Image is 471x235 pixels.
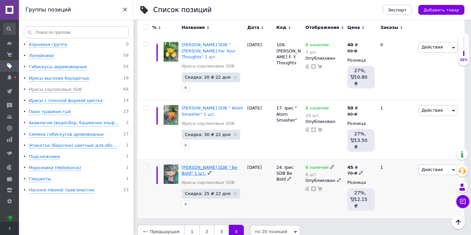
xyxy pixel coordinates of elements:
span: Добавить товар [424,8,459,12]
input: Поиск по группам [24,26,129,38]
div: 1 [376,100,417,159]
span: Дата [247,25,260,30]
span: 23 [123,109,129,115]
span: 19 [123,75,129,82]
span: Название [182,25,205,30]
div: Ирисы карликовые SDB [29,87,82,93]
span: 24. Ірис SDB Be Bold [277,165,294,182]
a: Ирисы карликовые SDB [182,63,235,69]
div: Список позиций [153,7,212,13]
div: Опубликован [305,119,344,125]
span: 1 [126,165,129,171]
span: 64 [123,87,129,93]
div: Корневая группа [29,42,67,48]
div: Подснежники [29,154,60,160]
span: 109.[PERSON_NAME] F. Y. Thoughts [277,42,301,65]
a: [PERSON_NAME] SDB "[PERSON_NAME] For Your Thoughts" 1 шт. [182,42,235,59]
button: Добавить товар [418,5,464,15]
span: 56 [123,53,129,59]
span: Скидка: 30 ₴ 22 дня [185,132,231,137]
div: [DATE] [246,37,275,100]
span: 1 [126,154,129,160]
img: Ирис карликовый SDB " Atom Smasher" 1 шт. [164,105,178,125]
div: Розница [347,121,375,127]
div: Насіння півоній трав'янистих [29,187,95,193]
div: 0 [376,37,417,100]
span: Код [277,25,286,30]
div: Аквилегия (водосбор; башмачки эльф... [29,120,118,126]
div: Опубликован [305,55,344,61]
div: 60 ₴ [347,48,358,54]
img: Ирис карликовый SDB "Penny For Your Thoughts" 1 шт. [164,42,178,62]
span: 0 [126,42,129,48]
div: Морозники (Helleborus) [29,165,81,171]
div: Розница [347,57,375,63]
span: Цена [347,25,360,30]
b: 50 [347,106,353,110]
span: Заказы [380,25,398,30]
span: 54 [123,64,129,70]
div: 6 шт. [305,172,335,177]
b: 45 [347,165,353,170]
div: [DATE] [246,159,275,218]
div: Гиацинты [29,176,51,182]
span: В наличии [305,42,329,49]
div: Розница [347,180,375,186]
span: Скидка: 20 ₴ 22 дня [185,75,231,79]
div: 10 шт. [305,113,329,118]
a: [PERSON_NAME] SDB " Be Bold" 1 шт. [182,165,237,176]
div: ₴ [347,42,358,48]
a: Ирисы карликовые SDB [182,121,235,127]
span: В наличии [305,165,329,172]
span: 1 [126,143,129,149]
span: В наличии [305,106,329,112]
div: Ирисы высокие бородатые [29,75,89,82]
img: Ирис карликовый SDB " Be Bold" 1 шт. [164,165,178,184]
span: 14 [123,98,129,104]
b: 40 [347,42,353,47]
button: Чат с покупателем [456,195,469,208]
span: 27%, 12.15 ₴ [354,190,367,208]
span: 27%, 10.80 ₴ [354,68,367,86]
span: Действия [422,45,443,49]
span: % [152,25,156,30]
button: Экспорт [383,5,412,15]
div: Лилейники [29,53,54,59]
div: ₴ [347,165,363,170]
span: 17. Ірис " Atom Smasher" [277,106,297,122]
div: Опубликован [305,178,344,184]
span: 1 [126,176,129,182]
span: Экспорт [388,8,407,12]
div: Этикетки (бирочки) цветные для обо... [29,143,117,149]
div: Ирисы с плоской формой цветка [29,98,102,104]
div: 70 ₴ [347,170,363,176]
div: 7 шт. [305,50,329,55]
span: Скидка: 25 ₴ 22 дня [185,191,231,196]
span: Отображение [305,25,339,30]
div: 80 ₴ [347,111,358,117]
span: Действия [422,108,443,113]
div: Семена гибискусов древовидных [29,131,104,138]
span: 2 [126,120,129,126]
a: Ирисы карликовые SDB [182,180,235,186]
div: 1 [376,159,417,218]
span: 27%, 13.50 ₴ [354,131,367,149]
div: Гибискусы деревовидные [29,64,87,70]
div: [DATE] [246,100,275,159]
div: ₴ [347,105,358,111]
span: Действия [422,167,443,172]
button: Наверх [451,215,465,229]
div: 26% [459,58,469,62]
span: 13 [123,187,129,193]
a: [PERSON_NAME] SDB " Atom Smasher" 1 шт. [182,106,243,116]
div: Пион травянистый [29,109,71,115]
span: 17 [123,131,129,138]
